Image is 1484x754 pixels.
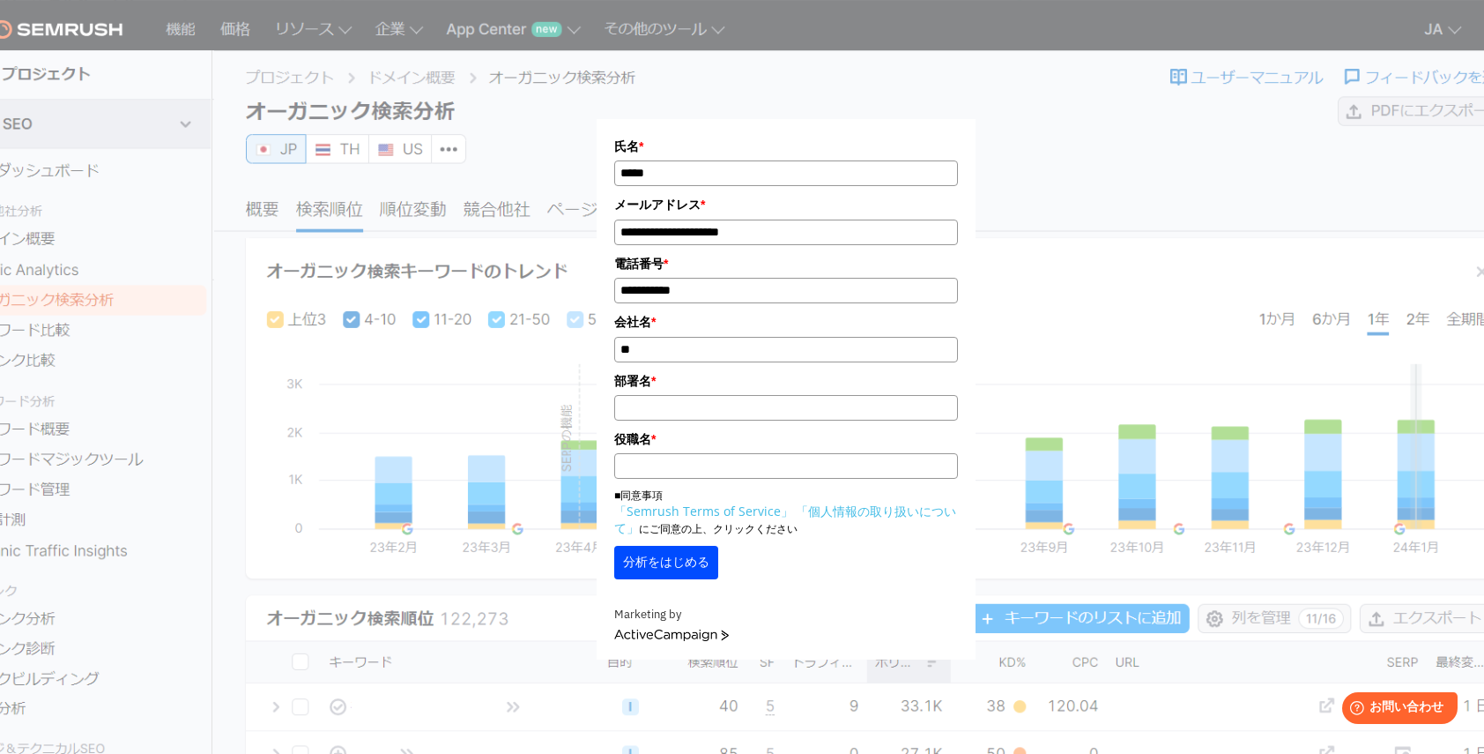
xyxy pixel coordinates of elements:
[614,503,793,519] a: 「Semrush Terms of Service」
[614,371,958,391] label: 部署名
[614,488,958,537] p: ■同意事項 にご同意の上、クリックください
[614,606,958,624] div: Marketing by
[614,312,958,332] label: 会社名
[614,137,958,156] label: 氏名
[614,503,956,536] a: 「個人情報の取り扱いについて」
[614,254,958,273] label: 電話番号
[614,195,958,214] label: メールアドレス
[614,429,958,449] label: 役職名
[614,546,718,579] button: 分析をはじめる
[1327,685,1465,735] iframe: Help widget launcher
